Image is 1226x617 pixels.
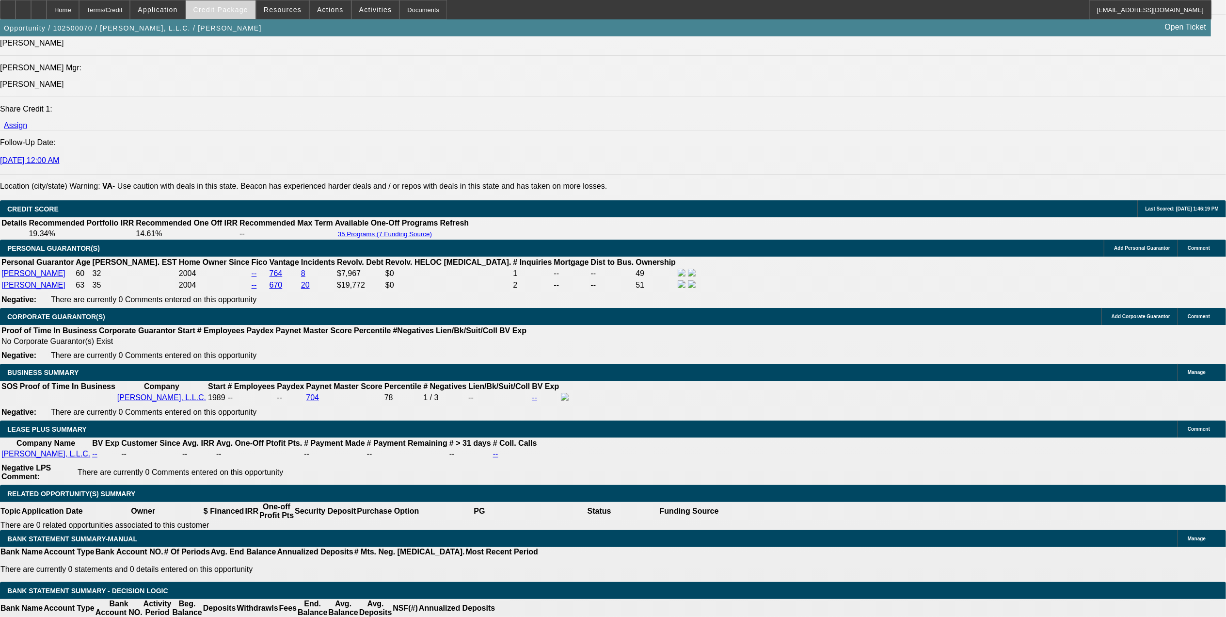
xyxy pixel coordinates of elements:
[28,218,134,228] th: Recommended Portfolio IRR
[121,439,180,447] b: Customer Since
[102,182,607,190] label: - Use caution with deals in this state. Beacon has experienced harder deals and / or repos with d...
[19,382,116,391] th: Proof of Time In Business
[28,229,134,239] td: 19.34%
[590,268,635,279] td: --
[135,229,238,239] td: 14.61%
[99,326,175,335] b: Corporate Guarantor
[354,326,391,335] b: Percentile
[93,258,177,266] b: [PERSON_NAME]. EST
[310,0,351,19] button: Actions
[636,258,676,266] b: Ownership
[43,547,95,557] th: Account Type
[216,439,302,447] b: Avg. One-Off Ptofit Pts.
[423,382,466,390] b: # Negatives
[393,326,434,335] b: #Negatives
[239,218,334,228] th: Recommended Max Term
[117,393,206,402] a: [PERSON_NAME], L.L.C.
[419,502,539,520] th: PG
[1,351,36,359] b: Negative:
[252,258,268,266] b: Fico
[51,295,256,304] span: There are currently 0 Comments entered on this opportunity
[207,392,226,403] td: 1989
[7,587,168,595] span: Bank Statement Summary - Decision Logic
[264,6,302,14] span: Resources
[51,351,256,359] span: There are currently 0 Comments entered on this opportunity
[252,281,257,289] a: --
[102,182,112,190] b: VA
[182,449,215,459] td: --
[493,439,537,447] b: # Coll. Calls
[337,258,383,266] b: Revolv. Debt
[164,547,210,557] th: # Of Periods
[499,326,526,335] b: BV Exp
[532,393,537,402] a: --
[1188,426,1210,432] span: Comment
[270,269,283,277] a: 764
[252,269,257,277] a: --
[301,269,305,277] a: 8
[1,326,97,336] th: Proof of Time In Business
[16,439,75,447] b: Company Name
[197,326,245,335] b: # Employees
[7,535,137,543] span: BANK STATEMENT SUMMARY-MANUAL
[276,547,353,557] th: Annualized Deposits
[270,258,299,266] b: Vantage
[366,449,448,459] td: --
[1161,19,1210,35] a: Open Ticket
[1,464,51,481] b: Negative LPS Comment:
[4,121,27,130] a: Assign
[21,502,83,520] th: Application Date
[244,502,259,520] th: IRR
[247,326,274,335] b: Paydex
[92,450,97,458] a: --
[228,393,233,402] span: --
[301,281,310,289] a: 20
[335,230,435,238] button: 35 Programs (7 Funding Source)
[1188,536,1206,541] span: Manage
[256,0,309,19] button: Resources
[7,425,87,433] span: LEASE PLUS SUMMARY
[334,218,439,228] th: Available One-Off Programs
[367,439,447,447] b: # Payment Remaining
[1188,314,1210,319] span: Comment
[540,502,659,520] th: Status
[1114,245,1170,251] span: Add Personal Guarantor
[449,449,492,459] td: --
[210,547,277,557] th: Avg. End Balance
[95,547,164,557] th: Bank Account NO.
[1,281,65,289] a: [PERSON_NAME]
[179,258,250,266] b: Home Owner Since
[678,280,685,288] img: facebook-icon.png
[659,502,719,520] th: Funding Source
[306,393,319,402] a: 704
[436,326,497,335] b: Lien/Bk/Suit/Coll
[385,268,512,279] td: $0
[0,565,538,574] p: There are currently 0 statements and 0 details entered on this opportunity
[75,268,91,279] td: 60
[554,268,589,279] td: --
[532,382,559,390] b: BV Exp
[294,502,356,520] th: Security Deposit
[512,268,552,279] td: 1
[144,382,179,390] b: Company
[561,393,569,401] img: facebook-icon.png
[513,258,552,266] b: # Inquiries
[688,269,696,276] img: linkedin-icon.png
[384,382,421,390] b: Percentile
[92,268,177,279] td: 32
[554,258,589,266] b: Mortgage
[590,280,635,291] td: --
[356,502,419,520] th: Purchase Option
[336,268,384,279] td: $7,967
[51,408,256,416] span: There are currently 0 Comments entered on this opportunity
[7,490,135,498] span: RELATED OPPORTUNITY(S) SUMMARY
[465,547,539,557] th: Most Recent Period
[301,258,335,266] b: Incidents
[303,449,365,459] td: --
[92,280,177,291] td: 35
[635,280,676,291] td: 51
[1,408,36,416] b: Negative:
[1,295,36,304] b: Negative:
[1,382,18,391] th: SOS
[7,205,59,213] span: CREDIT SCORE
